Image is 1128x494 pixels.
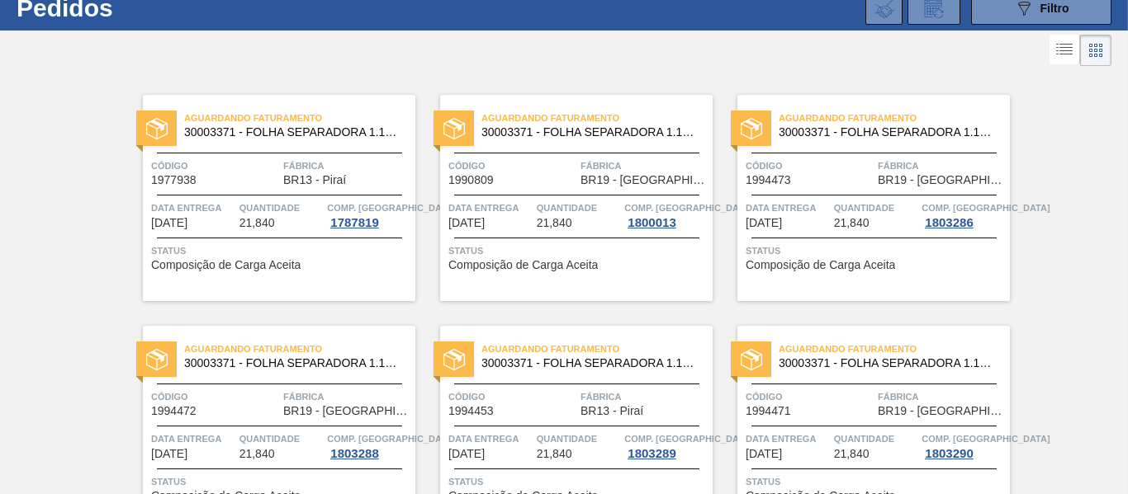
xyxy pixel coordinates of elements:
[327,216,382,229] div: 1787819
[922,430,1050,447] span: Comp. Carga
[922,200,1050,216] span: Comp. Carga
[448,242,709,259] span: Status
[922,430,1006,460] a: Comp. [GEOGRAPHIC_DATA]1803290
[746,405,791,417] span: 1994471
[834,217,870,229] span: 21,840
[746,217,782,229] span: 22/08/2025
[581,388,709,405] span: Fábrica
[1050,35,1080,66] div: Visão em Lista
[878,388,1006,405] span: Fábrica
[741,349,762,370] img: status
[184,341,415,357] span: Aguardando Faturamento
[118,95,415,301] a: statusAguardando Faturamento30003371 - FOLHA SEPARADORA 1.175 mm x 980 mm;Código1977938FábricaBR1...
[327,200,455,216] span: Comp. Carga
[834,430,918,447] span: Quantidade
[448,388,576,405] span: Código
[327,430,411,460] a: Comp. [GEOGRAPHIC_DATA]1803288
[184,110,415,126] span: Aguardando Faturamento
[581,174,709,186] span: BR19 - Nova Rio
[448,174,494,186] span: 1990809
[184,357,402,369] span: 30003371 - FOLHA SEPARADORA 1.175 mm x 980 mm;
[146,118,168,139] img: status
[151,259,301,271] span: Composição de Carga Aceita
[184,126,402,139] span: 30003371 - FOLHA SEPARADORA 1.175 mm x 980 mm;
[581,405,643,417] span: BR13 - Piraí
[878,174,1006,186] span: BR19 - Nova Rio
[581,158,709,174] span: Fábrica
[151,200,235,216] span: Data entrega
[878,405,1006,417] span: BR19 - Nova Rio
[443,118,465,139] img: status
[327,200,411,229] a: Comp. [GEOGRAPHIC_DATA]1787819
[624,430,709,460] a: Comp. [GEOGRAPHIC_DATA]1803289
[537,448,572,460] span: 21,840
[448,217,485,229] span: 18/08/2025
[834,448,870,460] span: 21,840
[448,158,576,174] span: Código
[624,200,709,229] a: Comp. [GEOGRAPHIC_DATA]1800013
[448,430,533,447] span: Data entrega
[151,217,187,229] span: 01/08/2025
[746,200,830,216] span: Data entrega
[151,405,197,417] span: 1994472
[624,430,752,447] span: Comp. Carga
[1040,2,1069,15] span: Filtro
[746,430,830,447] span: Data entrega
[481,357,699,369] span: 30003371 - FOLHA SEPARADORA 1.175 mm x 980 mm;
[922,216,976,229] div: 1803286
[151,448,187,460] span: 25/08/2025
[746,174,791,186] span: 1994473
[146,349,168,370] img: status
[624,447,679,460] div: 1803289
[922,447,976,460] div: 1803290
[779,357,997,369] span: 30003371 - FOLHA SEPARADORA 1.175 mm x 980 mm;
[746,242,1006,259] span: Status
[922,200,1006,229] a: Comp. [GEOGRAPHIC_DATA]1803286
[624,200,752,216] span: Comp. Carga
[448,200,533,216] span: Data entrega
[878,158,1006,174] span: Fábrica
[283,174,346,186] span: BR13 - Piraí
[283,405,411,417] span: BR19 - Nova Rio
[746,448,782,460] span: 27/08/2025
[239,430,324,447] span: Quantidade
[746,158,874,174] span: Código
[151,174,197,186] span: 1977938
[448,448,485,460] span: 25/08/2025
[537,430,621,447] span: Quantidade
[537,217,572,229] span: 21,840
[537,200,621,216] span: Quantidade
[481,341,713,357] span: Aguardando Faturamento
[779,110,1010,126] span: Aguardando Faturamento
[151,158,279,174] span: Código
[1080,35,1111,66] div: Visão em Cards
[239,217,275,229] span: 21,840
[448,473,709,490] span: Status
[779,341,1010,357] span: Aguardando Faturamento
[481,110,713,126] span: Aguardando Faturamento
[779,126,997,139] span: 30003371 - FOLHA SEPARADORA 1.175 mm x 980 mm;
[448,259,598,271] span: Composição de Carga Aceita
[741,118,762,139] img: status
[283,388,411,405] span: Fábrica
[151,242,411,259] span: Status
[746,473,1006,490] span: Status
[624,216,679,229] div: 1800013
[746,388,874,405] span: Código
[327,447,382,460] div: 1803288
[746,259,895,271] span: Composição de Carga Aceita
[415,95,713,301] a: statusAguardando Faturamento30003371 - FOLHA SEPARADORA 1.175 mm x 980 mm;Código1990809FábricaBR1...
[713,95,1010,301] a: statusAguardando Faturamento30003371 - FOLHA SEPARADORA 1.175 mm x 980 mm;Código1994473FábricaBR1...
[443,349,465,370] img: status
[151,388,279,405] span: Código
[151,430,235,447] span: Data entrega
[448,405,494,417] span: 1994453
[834,200,918,216] span: Quantidade
[151,473,411,490] span: Status
[239,200,324,216] span: Quantidade
[239,448,275,460] span: 21,840
[327,430,455,447] span: Comp. Carga
[481,126,699,139] span: 30003371 - FOLHA SEPARADORA 1.175 mm x 980 mm;
[283,158,411,174] span: Fábrica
